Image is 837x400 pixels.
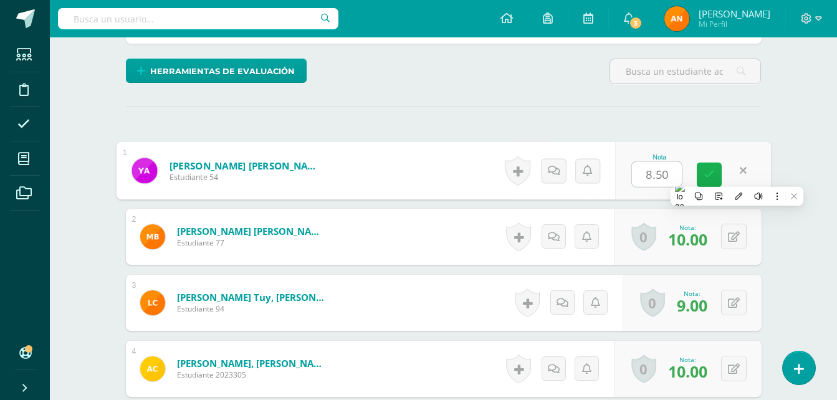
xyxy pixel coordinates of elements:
[177,225,327,237] a: [PERSON_NAME] [PERSON_NAME]
[677,289,707,298] div: Nota:
[177,303,327,314] span: Estudiante 94
[140,290,165,315] img: f43f9f09850babdfb76e302304b7dc93.png
[668,361,707,382] span: 10.00
[177,237,327,248] span: Estudiante 77
[177,357,327,369] a: [PERSON_NAME], [PERSON_NAME]
[150,60,295,83] span: Herramientas de evaluación
[631,154,688,161] div: Nota
[632,162,682,187] input: 0-10.0
[640,288,665,317] a: 0
[629,16,643,30] span: 3
[664,6,689,31] img: 3a38ccc57df8c3e4ccb5f83e14a3f63e.png
[58,8,338,29] input: Busca un usuario...
[169,159,323,172] a: [PERSON_NAME] [PERSON_NAME]
[699,7,770,20] span: [PERSON_NAME]
[631,222,656,251] a: 0
[140,356,165,381] img: 1694e63d267761c09aaa109f865c9d1c.png
[126,59,307,83] a: Herramientas de evaluación
[610,59,760,83] input: Busca un estudiante aquí...
[668,355,707,364] div: Nota:
[177,369,327,380] span: Estudiante 2023305
[677,295,707,316] span: 9.00
[699,19,770,29] span: Mi Perfil
[169,172,323,183] span: Estudiante 54
[631,355,656,383] a: 0
[668,223,707,232] div: Nota:
[140,224,165,249] img: 6836aa3427f9a1a50e214aa154154334.png
[668,229,707,250] span: 10.00
[177,291,327,303] a: [PERSON_NAME] Tuy, [PERSON_NAME]
[132,158,157,183] img: a6afdc9d00cfefa793b5be9037cb8e16.png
